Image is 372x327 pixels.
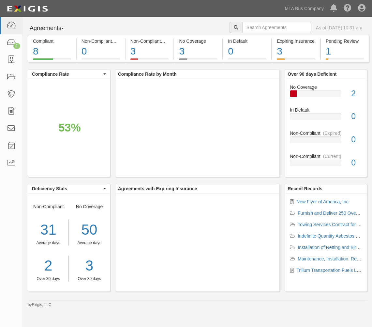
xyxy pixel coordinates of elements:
div: 31 [28,220,68,240]
button: Agreements [28,22,77,35]
div: Non-Compliant (Current) [82,38,120,44]
div: Compliant [33,38,71,44]
input: Search Agreements [242,22,311,33]
div: Non-Compliant (Expired) [130,38,169,44]
div: 0 [346,157,367,169]
a: Installation of Netting and Bird Traps [298,245,371,250]
div: No Coverage [179,38,217,44]
div: No Coverage [69,203,110,282]
img: Logo [5,3,50,15]
a: Non-Compliant(Current)0 [77,58,125,64]
i: Help Center - Complianz [344,5,351,12]
a: Exigis, LLC [32,303,52,307]
b: Compliance Rate by Month [118,71,177,77]
div: 50 [74,220,105,240]
b: Agreements with Expiring Insurance [118,186,197,191]
a: Expiring Insurance3 [272,58,320,64]
div: 8 [33,44,71,58]
div: 3 [130,44,169,58]
button: Deficiency Stats [28,184,110,193]
a: No Coverage2 [290,84,362,107]
span: Compliance Rate [32,71,102,77]
div: Over 30 days [74,276,105,282]
div: Pending Review [326,38,364,44]
a: Non-Compliant(Expired)3 [126,58,174,64]
div: No Coverage [285,84,367,90]
div: 1 [13,43,20,49]
small: by [28,302,52,308]
a: No Coverage3 [174,58,222,64]
div: As of [DATE] 10:31 am [316,24,362,31]
div: 0 [82,44,120,58]
span: Deficiency Stats [32,185,102,192]
div: (Expired) [323,130,342,136]
a: In Default0 [223,58,271,64]
div: Over 30 days [28,276,68,282]
div: 53% [58,119,81,135]
a: 2 [28,256,68,276]
a: In Default0 [290,107,362,130]
a: Non-Compliant(Expired)0 [290,130,362,153]
a: Pending Review1 [321,58,369,64]
div: In Default [285,107,367,113]
div: Non-Compliant [285,130,367,136]
b: Recent Records [288,186,322,191]
a: MTA Bus Company [281,2,327,15]
div: Expiring Insurance [277,38,315,44]
b: Over 90 days Deficient [288,71,336,77]
div: 3 [179,44,217,58]
a: Compliant8 [28,58,76,64]
button: Compliance Rate [28,70,110,79]
div: Non-Compliant [28,203,69,282]
div: In Default [228,38,266,44]
a: 3 [74,256,105,276]
div: (Current) [323,153,341,160]
div: Average days [28,240,68,246]
div: 2 [346,88,367,100]
a: New Flyer of America, Inc. [296,199,350,204]
div: 0 [228,44,266,58]
div: 3 [277,44,315,58]
div: 1 [326,44,364,58]
div: 0 [346,134,367,146]
div: Non-Compliant [285,153,367,160]
div: Average days [74,240,105,246]
div: 0 [346,111,367,122]
a: Non-Compliant(Current)0 [290,153,362,171]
